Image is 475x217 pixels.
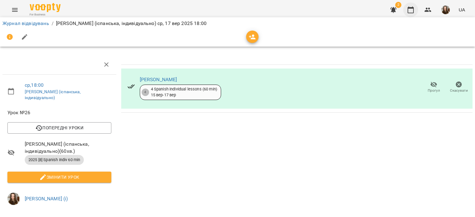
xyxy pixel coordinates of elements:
img: f828951e34a2a7ae30fa923eeeaf7e77.jpg [7,193,20,205]
a: [PERSON_NAME] [140,77,177,82]
button: Menu [7,2,22,17]
span: UA [459,6,465,13]
span: Попередні уроки [12,124,106,131]
span: For Business [30,13,61,17]
span: 2 [395,2,401,8]
span: [PERSON_NAME] (іспанська, індивідуально) ( 60 хв. ) [25,140,111,155]
a: [PERSON_NAME] (іспанська, індивідуально) [25,89,81,100]
span: Скасувати [450,88,468,93]
img: f828951e34a2a7ae30fa923eeeaf7e77.jpg [441,6,450,14]
a: [PERSON_NAME] (і) [25,196,68,202]
button: Прогул [421,79,446,96]
span: Прогул [428,88,440,93]
div: 4 Spanish individual lessons (60 min) 15 вер - 17 вер [151,86,217,98]
span: Змінити урок [12,173,106,181]
button: Змінити урок [7,172,111,183]
button: Попередні уроки [7,122,111,133]
a: ср , 18:00 [25,82,44,88]
p: [PERSON_NAME] (іспанська, індивідуально) ср, 17 вер 2025 18:00 [56,20,207,27]
img: Voopty Logo [30,3,61,12]
span: 2025 [8] Spanish Indiv 60 min [25,157,84,163]
button: Скасувати [446,79,471,96]
li: / [52,20,53,27]
div: 4 [142,89,149,96]
button: UA [456,4,468,15]
span: Урок №26 [7,109,111,116]
nav: breadcrumb [2,20,473,27]
a: Журнал відвідувань [2,20,49,26]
